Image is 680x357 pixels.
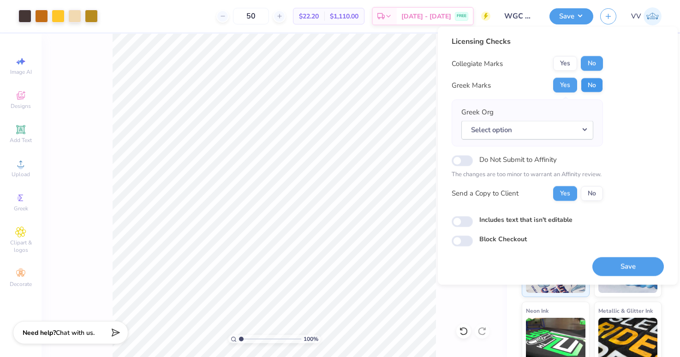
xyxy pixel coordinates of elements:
input: Untitled Design [497,7,543,25]
span: 100 % [304,335,318,343]
button: Yes [553,186,577,201]
label: Includes text that isn't editable [479,214,573,224]
div: Licensing Checks [452,36,603,47]
span: Image AI [10,68,32,76]
span: Designs [11,102,31,110]
button: Save [549,8,593,24]
span: FREE [457,13,466,19]
input: – – [233,8,269,24]
label: Block Checkout [479,234,527,244]
span: Upload [12,171,30,178]
button: Select option [461,120,593,139]
a: VV [631,7,662,25]
span: VV [631,11,641,22]
span: Greek [14,205,28,212]
span: Chat with us. [56,328,95,337]
button: No [581,56,603,71]
span: Decorate [10,280,32,288]
button: Yes [553,78,577,93]
button: Save [592,257,664,276]
button: No [581,78,603,93]
button: Yes [553,56,577,71]
span: $22.20 [299,12,319,21]
span: Add Text [10,137,32,144]
div: Collegiate Marks [452,58,503,69]
img: Via Villanueva [644,7,662,25]
span: [DATE] - [DATE] [401,12,451,21]
div: Greek Marks [452,80,491,90]
label: Greek Org [461,107,494,118]
span: Clipart & logos [5,239,37,254]
strong: Need help? [23,328,56,337]
button: No [581,186,603,201]
span: Metallic & Glitter Ink [598,306,653,315]
span: $1,110.00 [330,12,358,21]
span: Neon Ink [526,306,549,315]
div: Send a Copy to Client [452,188,519,199]
p: The changes are too minor to warrant an Affinity review. [452,170,603,179]
label: Do Not Submit to Affinity [479,154,557,166]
